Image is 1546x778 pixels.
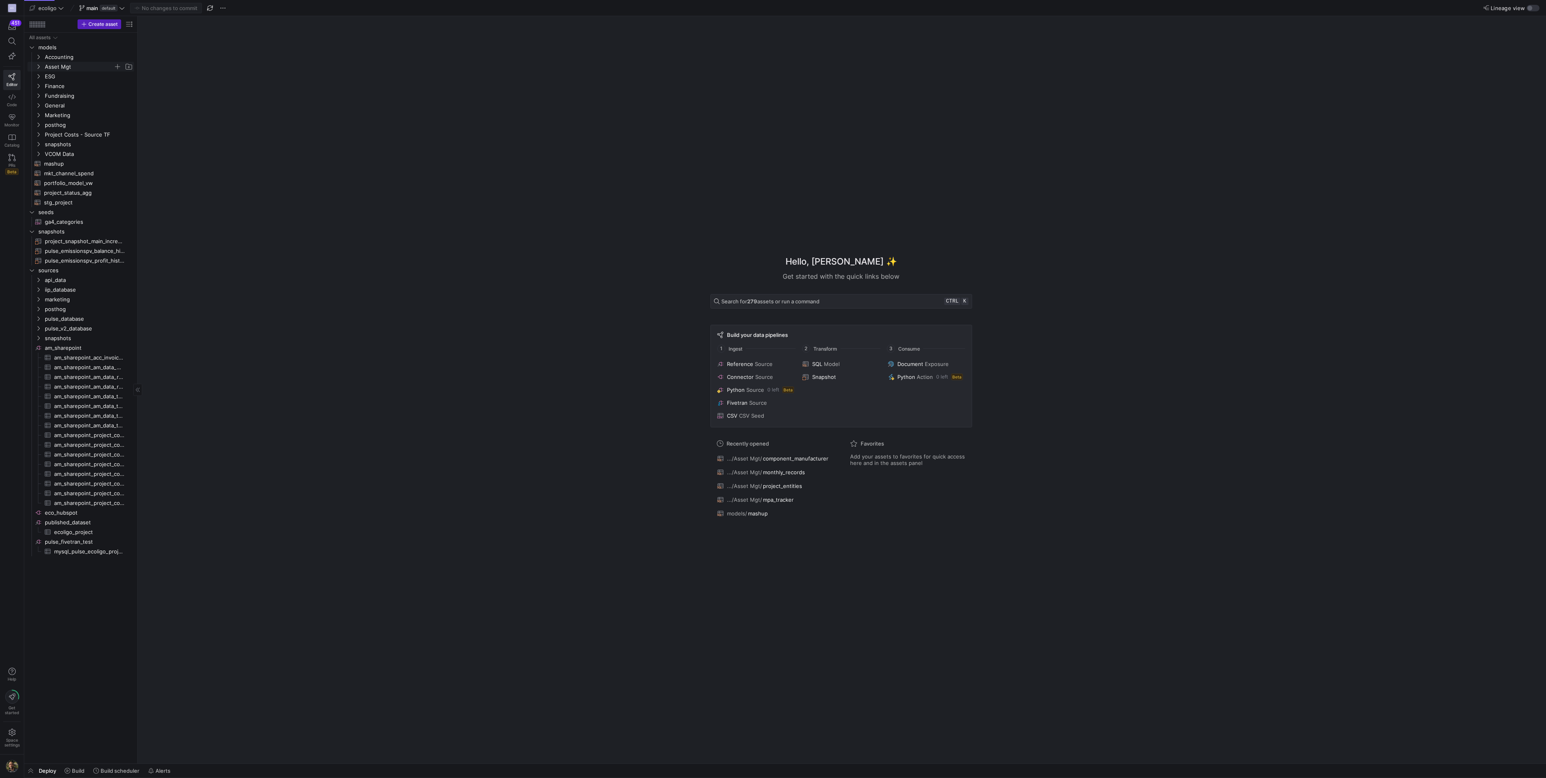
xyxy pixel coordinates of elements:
a: am_sharepoint_project_costs_ominvoices​​​​​​​​​ [27,479,134,488]
span: CSV [727,412,737,419]
span: ecoligo [38,5,57,11]
span: published_dataset​​​​​​​​ [45,518,133,527]
div: 451 [10,20,21,26]
a: EG [3,1,21,15]
a: pulse_emissionspv_profit_historical​​​​​​​ [27,256,134,265]
strong: 279 [747,298,757,305]
a: am_sharepoint_project_costs_aar​​​​​​​​​ [27,440,134,450]
kbd: ctrl [944,298,960,305]
span: Connector [727,374,754,380]
button: Snapshot [801,372,881,382]
span: Help [7,677,17,681]
div: Press SPACE to select this row. [27,110,134,120]
span: project_snapshot_main_incremental​​​​​​​ [45,237,125,246]
span: snapshots [38,227,133,236]
span: default [100,5,118,11]
button: ecoligo [27,3,66,13]
button: CSVCSV Seed [716,411,796,421]
span: Source [755,374,773,380]
div: Press SPACE to select this row. [27,450,134,459]
span: ecoligo_project​​​​​​​​​ [54,528,125,537]
span: Alerts [155,767,170,774]
a: am_sharepoint_project_costs_epra​​​​​​​​​ [27,450,134,459]
span: pulse_emissionspv_profit_historical​​​​​​​ [45,256,125,265]
a: am_sharepoint_project_costs_aar_detail​​​​​​​​​ [27,430,134,440]
button: Build scheduler [90,764,143,778]
span: component_manufacturer [763,455,828,462]
a: am_sharepoint_project_costs_omvisits​​​​​​​​​ [27,488,134,498]
span: pulse_fivetran_test​​​​​​​​ [45,537,133,547]
span: sources [38,266,133,275]
span: am_sharepoint_project_costs_aar_detail​​​​​​​​​ [54,431,125,440]
a: am_sharepoint_acc_invoices_consolidated_tab​​​​​​​​​ [27,353,134,362]
span: am_sharepoint_am_data_table_baseline​​​​​​​​​ [54,392,125,401]
a: Monitor [3,110,21,130]
span: SQL [812,361,822,367]
button: PythonSource0 leftBeta [716,385,796,395]
a: am_sharepoint_project_costs_omcontracts​​​​​​​​​ [27,469,134,479]
h1: Hello, [PERSON_NAME] ✨ [786,255,897,268]
div: Press SPACE to select this row. [27,52,134,62]
div: Press SPACE to select this row. [27,324,134,333]
button: Create asset [78,19,121,29]
div: Press SPACE to select this row. [27,207,134,217]
div: Press SPACE to select this row. [27,62,134,71]
button: PythonAction0 leftBeta [886,372,966,382]
span: posthog [45,120,133,130]
div: Press SPACE to select this row. [27,459,134,469]
img: https://storage.googleapis.com/y42-prod-data-exchange/images/7e7RzXvUWcEhWhf8BYUbRCghczaQk4zBh2Nv... [6,760,19,773]
button: ConnectorSource [716,372,796,382]
span: mpa_tracker [763,496,794,503]
span: Catalog [4,143,19,147]
span: am_sharepoint_am_data_recorded_data_pre_2024​​​​​​​​​ [54,382,125,391]
a: pulse_emissionspv_balance_historical​​​​​​​ [27,246,134,256]
a: am_sharepoint_am_data_table_tariffs​​​​​​​​​ [27,421,134,430]
div: Press SPACE to select this row. [27,294,134,304]
span: am_sharepoint_project_costs_ominvoices​​​​​​​​​ [54,479,125,488]
a: published_dataset​​​​​​​​ [27,517,134,527]
span: Beta [782,387,794,393]
span: Space settings [4,738,20,747]
span: Build [72,767,84,774]
span: Action [917,374,933,380]
a: Spacesettings [3,725,21,751]
button: .../Asset Mgt/mpa_tracker [715,494,834,505]
a: Editor [3,70,21,90]
span: Document [897,361,923,367]
div: Press SPACE to select this row. [27,227,134,236]
a: am_sharepoint_am_data_table_gef​​​​​​​​​ [27,411,134,421]
span: Add your assets to favorites for quick access here and in the assets panel [850,453,966,466]
span: eco_hubspot​​​​​​​​ [45,508,133,517]
span: Recently opened [727,440,769,447]
span: Fivetran [727,400,748,406]
div: Press SPACE to select this row. [27,265,134,275]
span: Source [746,387,764,393]
button: Getstarted [3,687,21,718]
span: Reference [727,361,753,367]
span: Fundraising [45,91,133,101]
span: Asset Mgt [45,62,113,71]
div: Press SPACE to select this row. [27,275,134,285]
div: Press SPACE to select this row. [27,488,134,498]
span: Model [824,361,840,367]
a: ga4_categories​​​​​​ [27,217,134,227]
span: am_sharepoint_project_costs_aar​​​​​​​​​ [54,440,125,450]
span: .../Asset Mgt/ [727,483,762,489]
div: Press SPACE to select this row. [27,547,134,556]
span: monthly_records [763,469,805,475]
button: .../Asset Mgt/monthly_records [715,467,834,477]
span: iip_database [45,285,133,294]
div: Press SPACE to select this row. [27,421,134,430]
span: pulse_database [45,314,133,324]
span: Project Costs - Source TF [45,130,133,139]
a: mashup​​​​​​​​​​ [27,159,134,168]
span: mashup [748,510,768,517]
span: mkt_channel_spend​​​​​​​​​​ [44,169,125,178]
span: Source [755,361,773,367]
a: project_snapshot_main_incremental​​​​​​​ [27,236,134,246]
span: 0 left [767,387,779,393]
span: am_sharepoint_project_costs_omvisits​​​​​​​​​ [54,489,125,498]
div: Press SPACE to select this row. [27,71,134,81]
span: 0 left [936,374,948,380]
button: https://storage.googleapis.com/y42-prod-data-exchange/images/7e7RzXvUWcEhWhf8BYUbRCghczaQk4zBh2Nv... [3,758,21,775]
